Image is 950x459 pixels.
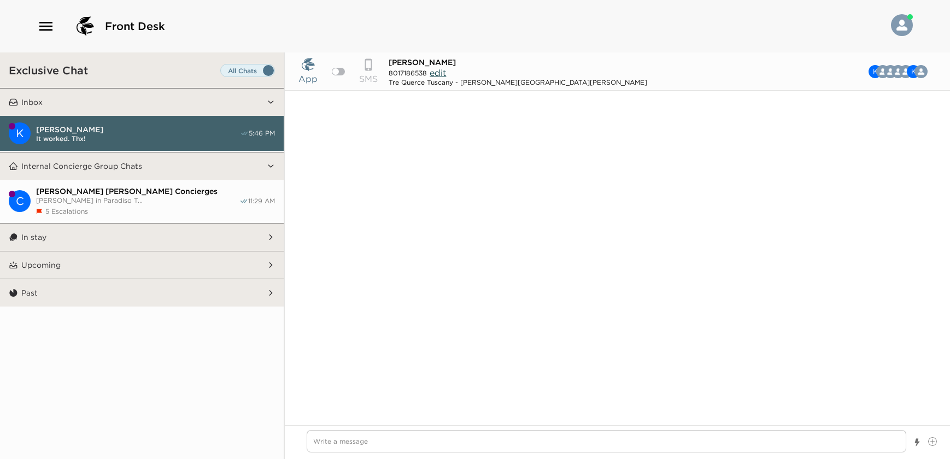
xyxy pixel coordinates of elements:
span: [PERSON_NAME] [PERSON_NAME] Concierges [36,186,239,196]
span: [PERSON_NAME] [389,57,456,67]
button: In stay [18,223,267,251]
div: K [9,122,31,144]
div: Casali di Casole [9,190,31,212]
img: User [891,14,913,36]
button: Inbox [18,89,267,116]
p: SMS [359,72,378,85]
span: 11:29 AM [248,197,275,205]
div: Kip Wadsworth [9,122,31,144]
span: 8017186538 [389,69,427,77]
p: Inbox [21,97,43,107]
span: 5:46 PM [249,129,275,138]
span: Front Desk [105,19,165,34]
p: Internal Concierge Group Chats [21,161,142,171]
div: Tre Querce Tuscany - [PERSON_NAME][GEOGRAPHIC_DATA][PERSON_NAME] [389,78,647,86]
p: In stay [21,232,46,242]
span: edit [430,67,446,78]
span: [PERSON_NAME] [36,125,240,134]
textarea: Write a message [307,430,906,452]
img: C [914,65,928,78]
span: It worked. Thx! [36,134,240,143]
span: 5 Escalations [45,207,88,215]
button: Internal Concierge Group Chats [18,152,267,180]
button: CKCBGDK [886,61,936,83]
p: Past [21,288,38,298]
p: Upcoming [21,260,61,270]
label: Set all destinations [220,64,275,77]
button: Past [18,279,267,307]
img: logo [72,13,98,39]
button: Show templates [913,433,921,452]
span: [PERSON_NAME] in Paradiso T... [36,196,239,204]
h3: Exclusive Chat [9,63,88,77]
button: Upcoming [18,251,267,279]
div: Casali di Casole Concierge Team [914,65,928,78]
p: App [298,72,318,85]
div: C [9,190,31,212]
